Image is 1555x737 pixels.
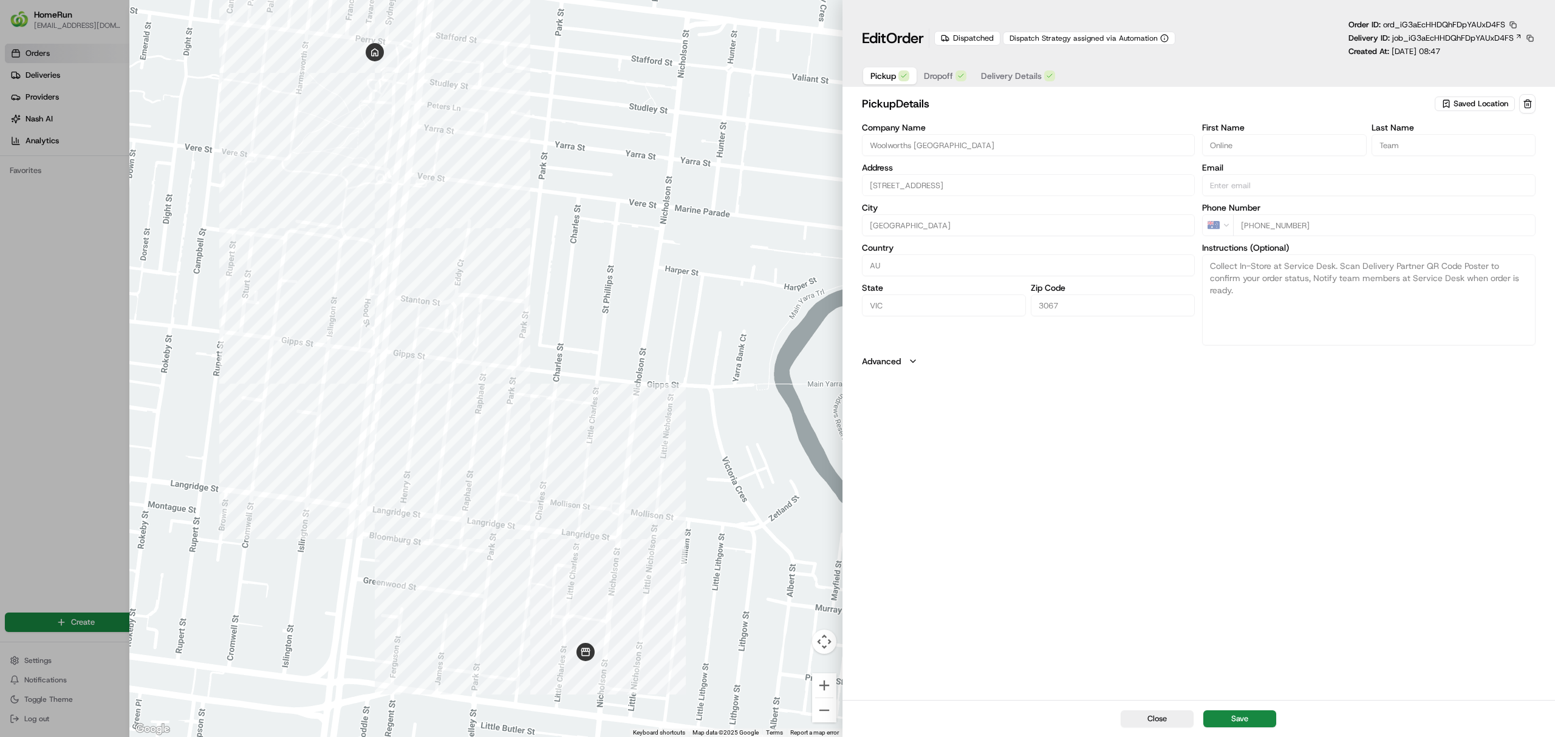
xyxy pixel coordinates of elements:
input: Enter first name [1202,134,1366,156]
img: Google [132,721,173,737]
label: Country [862,243,1195,252]
label: Advanced [862,355,901,367]
button: Map camera controls [812,630,836,654]
label: Email [1202,163,1536,172]
button: Keyboard shortcuts [633,729,685,737]
a: Terms (opens in new tab) [766,729,783,736]
input: Enter phone number [1233,214,1536,236]
label: Phone Number [1202,203,1536,212]
span: [DATE] 08:47 [1392,46,1440,56]
div: Dispatched [934,31,1000,46]
div: Delivery ID: [1348,33,1536,44]
input: Enter city [862,214,1195,236]
a: Open this area in Google Maps (opens a new window) [132,721,173,737]
h1: Edit [862,29,924,48]
span: Pickup [870,70,896,82]
input: Enter state [862,294,1026,316]
label: Address [862,163,1195,172]
textarea: Collect In-Store at Service Desk. Scan Delivery Partner QR Code Poster to confirm your order stat... [1202,254,1536,345]
label: Zip Code [1031,284,1195,292]
a: job_iG3aEcHHDQhFDpYAUxD4FS [1392,33,1522,44]
button: Saved Location [1435,95,1517,112]
button: Close [1121,710,1194,727]
label: City [862,203,1195,212]
label: Last Name [1372,123,1536,132]
button: Dispatch Strategy assigned via Automation [1003,32,1175,45]
span: Order [886,29,924,48]
label: First Name [1202,123,1366,132]
span: ord_iG3aEcHHDQhFDpYAUxD4FS [1383,19,1505,30]
label: Instructions (Optional) [1202,243,1536,252]
span: Map data ©2025 Google [692,729,759,736]
label: State [862,284,1026,292]
input: Enter country [862,254,1195,276]
button: Advanced [862,355,1536,367]
input: 313 Victoria Street, Abbotsford, VIC 3067, AU [862,174,1195,196]
p: Order ID: [1348,19,1505,30]
button: Save [1203,710,1276,727]
button: Zoom out [812,698,836,722]
input: Enter zip code [1031,294,1195,316]
input: Enter company name [862,134,1195,156]
input: Enter last name [1372,134,1536,156]
span: job_iG3aEcHHDQhFDpYAUxD4FS [1392,33,1514,44]
span: Saved Location [1454,98,1508,109]
h2: pickup Details [862,95,1432,112]
label: Company Name [862,123,1195,132]
input: Enter email [1202,174,1536,196]
span: Delivery Details [981,70,1042,82]
button: Zoom in [812,673,836,698]
a: Report a map error [790,729,839,736]
span: Dispatch Strategy assigned via Automation [1010,33,1158,43]
span: Dropoff [924,70,953,82]
p: Created At: [1348,46,1440,57]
